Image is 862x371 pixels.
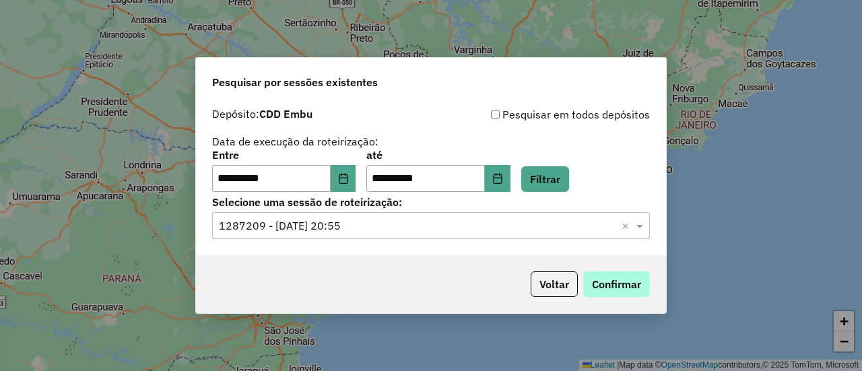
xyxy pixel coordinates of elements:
[485,165,510,192] button: Choose Date
[583,271,650,297] button: Confirmar
[212,194,650,210] label: Selecione uma sessão de roteirização:
[622,217,633,234] span: Clear all
[431,106,650,123] div: Pesquisar em todos depósitos
[212,147,356,163] label: Entre
[366,147,510,163] label: até
[531,271,578,297] button: Voltar
[259,107,312,121] strong: CDD Embu
[521,166,569,192] button: Filtrar
[331,165,356,192] button: Choose Date
[212,74,378,90] span: Pesquisar por sessões existentes
[212,106,312,122] label: Depósito:
[212,133,378,149] label: Data de execução da roteirização:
